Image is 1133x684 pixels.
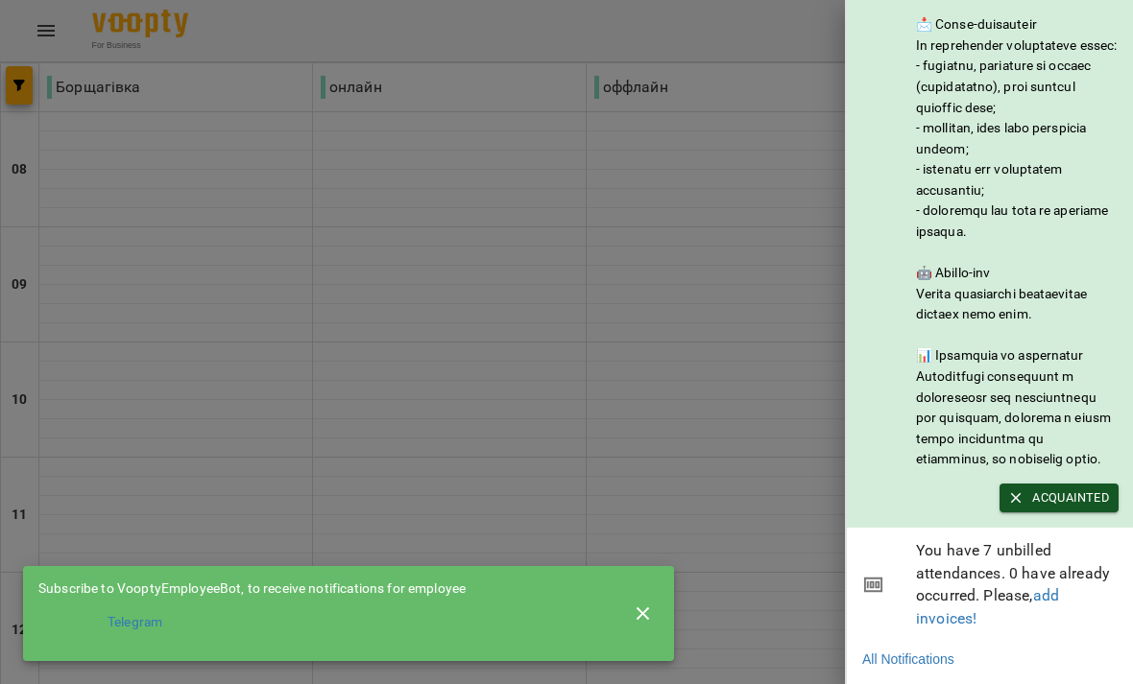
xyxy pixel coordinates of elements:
li: Telegram [38,605,605,640]
a: add invoices! [916,586,1059,627]
button: Acquainted [1000,484,1119,512]
div: Subscribe to VooptyEmployeeBot, to receive notifications for employee [38,579,605,599]
a: All Notifications [862,649,954,669]
span: Acquainted [1009,487,1109,508]
span: You have 7 unbilled attendances. 0 have already occurred. Please, [916,539,1119,629]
